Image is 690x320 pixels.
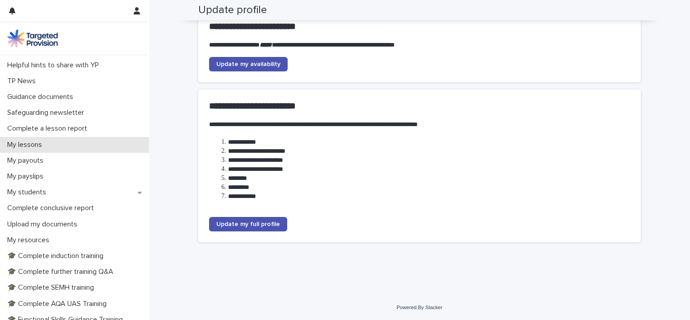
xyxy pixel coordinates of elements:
a: Update my availability [209,57,288,71]
p: 🎓 Complete further training Q&A [4,268,121,276]
a: Update my full profile [209,217,287,231]
p: Complete conclusive report [4,204,101,212]
p: Guidance documents [4,93,80,101]
p: My resources [4,236,56,245]
p: Safeguarding newsletter [4,108,91,117]
p: My lessons [4,141,49,149]
span: Update my full profile [216,221,280,227]
p: 🎓 Complete AQA UAS Training [4,300,114,308]
h2: Update profile [198,4,267,17]
p: My payslips [4,172,51,181]
a: Powered By Stacker [396,305,442,310]
img: M5nRWzHhSzIhMunXDL62 [7,29,58,47]
p: My payouts [4,156,51,165]
p: 🎓 Complete SEMH training [4,283,101,292]
p: 🎓 Complete induction training [4,252,111,260]
p: My students [4,188,53,197]
p: Helpful hints to share with YP [4,61,106,70]
p: Upload my documents [4,220,84,229]
span: Update my availability [216,61,280,67]
p: Complete a lesson report [4,124,94,133]
p: TP News [4,77,43,85]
